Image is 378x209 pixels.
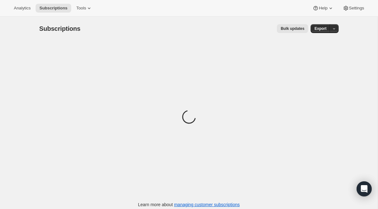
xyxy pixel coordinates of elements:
button: Export [311,24,330,33]
div: Open Intercom Messenger [357,181,372,196]
span: Export [314,26,326,31]
button: Help [309,4,337,13]
span: Subscriptions [39,25,81,32]
span: Analytics [14,6,31,11]
span: Tools [76,6,86,11]
button: Tools [72,4,96,13]
button: Bulk updates [277,24,308,33]
button: Settings [339,4,368,13]
a: managing customer subscriptions [174,202,240,207]
span: Help [319,6,327,11]
span: Settings [349,6,364,11]
span: Bulk updates [281,26,304,31]
button: Subscriptions [36,4,71,13]
button: Analytics [10,4,34,13]
span: Subscriptions [39,6,67,11]
p: Learn more about [138,201,240,208]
